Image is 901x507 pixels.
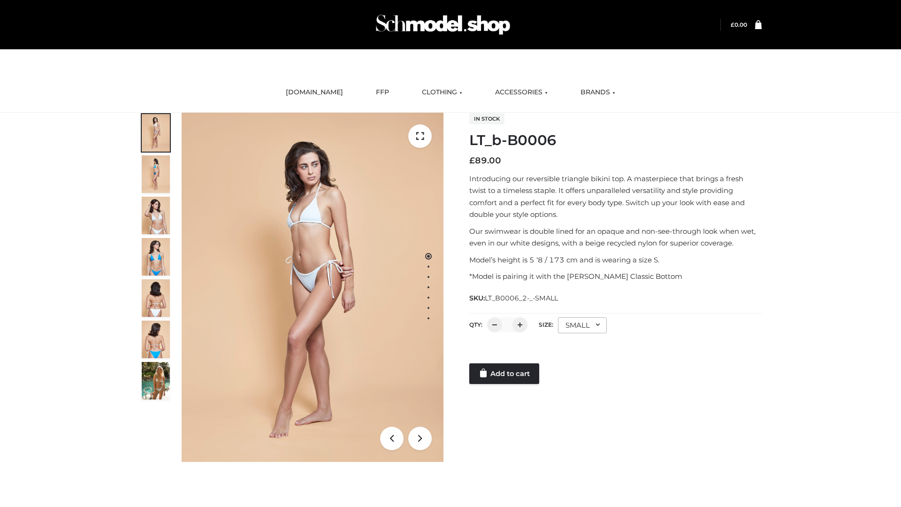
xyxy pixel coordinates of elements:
[142,362,170,399] img: Arieltop_CloudNine_AzureSky2.jpg
[485,294,558,302] span: LT_B0006_2-_-SMALL
[142,321,170,358] img: ArielClassicBikiniTop_CloudNine_AzureSky_OW114ECO_8-scaled.jpg
[469,292,559,304] span: SKU:
[469,132,762,149] h1: LT_b-B0006
[182,113,443,462] img: ArielClassicBikiniTop_CloudNine_AzureSky_OW114ECO_1
[469,225,762,249] p: Our swimwear is double lined for an opaque and non-see-through look when wet, even in our white d...
[731,21,747,28] a: £0.00
[488,82,555,103] a: ACCESSORIES
[469,270,762,283] p: *Model is pairing it with the [PERSON_NAME] Classic Bottom
[142,238,170,276] img: ArielClassicBikiniTop_CloudNine_AzureSky_OW114ECO_4-scaled.jpg
[469,321,482,328] label: QTY:
[142,155,170,193] img: ArielClassicBikiniTop_CloudNine_AzureSky_OW114ECO_2-scaled.jpg
[469,155,475,166] span: £
[731,21,734,28] span: £
[731,21,747,28] bdi: 0.00
[279,82,350,103] a: [DOMAIN_NAME]
[369,82,396,103] a: FFP
[469,155,501,166] bdi: 89.00
[558,317,607,333] div: SMALL
[415,82,469,103] a: CLOTHING
[539,321,553,328] label: Size:
[373,6,513,43] img: Schmodel Admin 964
[469,113,504,124] span: In stock
[142,114,170,152] img: ArielClassicBikiniTop_CloudNine_AzureSky_OW114ECO_1-scaled.jpg
[469,173,762,221] p: Introducing our reversible triangle bikini top. A masterpiece that brings a fresh twist to a time...
[469,363,539,384] a: Add to cart
[142,279,170,317] img: ArielClassicBikiniTop_CloudNine_AzureSky_OW114ECO_7-scaled.jpg
[142,197,170,234] img: ArielClassicBikiniTop_CloudNine_AzureSky_OW114ECO_3-scaled.jpg
[469,254,762,266] p: Model’s height is 5 ‘8 / 173 cm and is wearing a size S.
[573,82,622,103] a: BRANDS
